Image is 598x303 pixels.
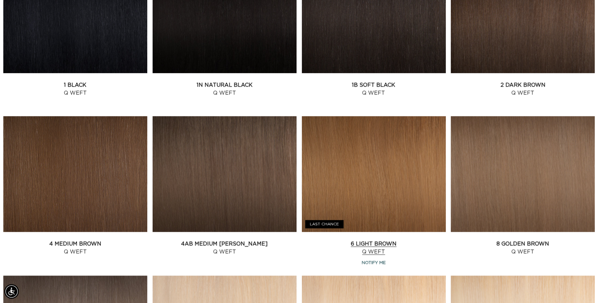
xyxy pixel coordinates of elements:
a: 1N Natural Black Q Weft [153,81,297,97]
div: Accessibility Menu [4,284,19,299]
a: 8 Golden Brown Q Weft [451,240,595,256]
iframe: Chat Widget [565,271,598,303]
a: 6 Light Brown Q Weft [302,240,446,256]
a: 1 Black Q Weft [3,81,147,97]
a: 1B Soft Black Q Weft [302,81,446,97]
a: 4AB Medium [PERSON_NAME] Q Weft [153,240,297,256]
a: 4 Medium Brown Q Weft [3,240,147,256]
a: 2 Dark Brown Q Weft [451,81,595,97]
